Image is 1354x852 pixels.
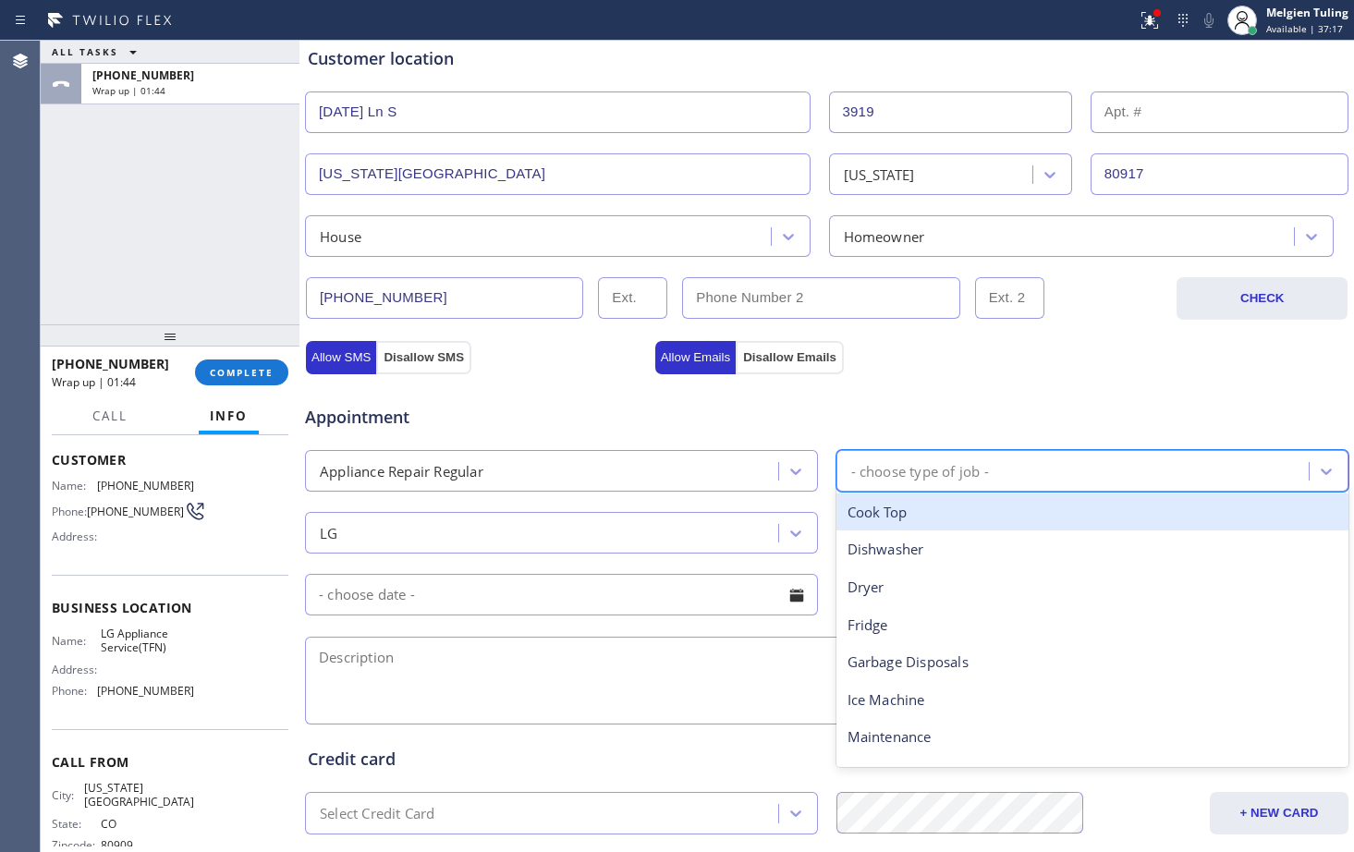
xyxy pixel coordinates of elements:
[836,530,1349,568] div: Dishwasher
[52,374,136,390] span: Wrap up | 01:44
[320,225,361,247] div: House
[829,91,1072,133] input: Street #
[1091,153,1348,195] input: ZIP
[320,803,435,824] div: Select Credit Card
[836,568,1349,606] div: Dryer
[41,41,155,63] button: ALL TASKS
[52,599,288,616] span: Business location
[975,277,1044,319] input: Ext. 2
[101,838,193,852] span: 80909
[836,756,1349,794] div: Microwave
[92,67,194,83] span: [PHONE_NUMBER]
[1266,5,1348,20] div: Melgien Tuling
[52,817,101,831] span: State:
[84,781,194,809] span: [US_STATE][GEOGRAPHIC_DATA]
[305,405,651,430] span: Appointment
[1266,22,1343,35] span: Available | 37:17
[305,91,811,133] input: Address
[836,493,1349,531] div: Cook Top
[52,451,288,469] span: Customer
[598,277,667,319] input: Ext.
[101,817,193,831] span: CO
[92,408,128,424] span: Call
[851,460,989,481] div: - choose type of job -
[836,643,1349,681] div: Garbage Disposals
[52,45,118,58] span: ALL TASKS
[836,718,1349,756] div: Maintenance
[52,684,97,698] span: Phone:
[52,634,101,648] span: Name:
[306,341,376,374] button: Allow SMS
[97,479,194,493] span: [PHONE_NUMBER]
[1196,7,1222,33] button: Mute
[836,681,1349,719] div: Ice Machine
[1177,277,1348,320] button: CHECK
[52,479,97,493] span: Name:
[305,153,811,195] input: City
[305,574,818,615] input: - choose date -
[81,398,139,434] button: Call
[101,627,193,655] span: LG Appliance Service(TFN)
[320,460,483,481] div: Appliance Repair Regular
[210,366,274,379] span: COMPLETE
[52,838,101,852] span: Zipcode:
[376,341,471,374] button: Disallow SMS
[52,355,169,372] span: [PHONE_NUMBER]
[52,788,84,802] span: City:
[736,341,844,374] button: Disallow Emails
[308,747,1346,772] div: Credit card
[1210,792,1348,834] button: + NEW CARD
[682,277,959,319] input: Phone Number 2
[52,505,87,518] span: Phone:
[210,408,248,424] span: Info
[52,753,288,771] span: Call From
[320,522,337,543] div: LG
[195,359,288,385] button: COMPLETE
[844,225,925,247] div: Homeowner
[52,663,101,676] span: Address:
[97,684,194,698] span: [PHONE_NUMBER]
[1091,91,1348,133] input: Apt. #
[87,505,184,518] span: [PHONE_NUMBER]
[92,84,165,97] span: Wrap up | 01:44
[306,277,583,319] input: Phone Number
[52,529,101,543] span: Address:
[836,606,1349,644] div: Fridge
[655,341,737,374] button: Allow Emails
[308,46,1346,71] div: Customer location
[199,398,259,434] button: Info
[844,164,915,185] div: [US_STATE]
